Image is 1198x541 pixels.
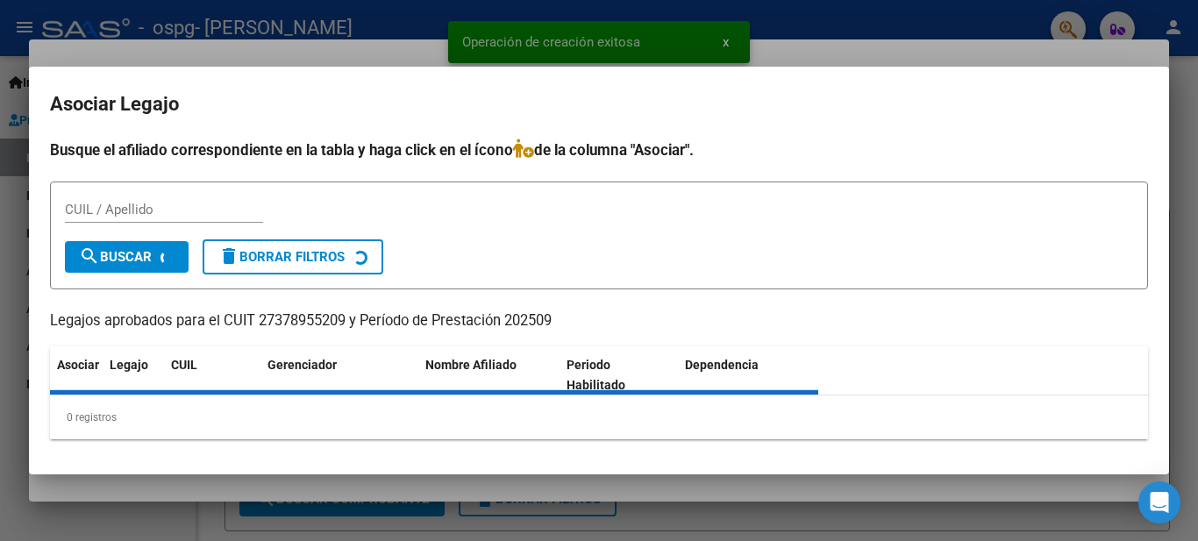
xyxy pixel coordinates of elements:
h2: Asociar Legajo [50,88,1148,121]
span: Dependencia [685,358,759,372]
button: Borrar Filtros [203,239,383,274]
span: CUIL [171,358,197,372]
h4: Busque el afiliado correspondiente en la tabla y haga click en el ícono de la columna "Asociar". [50,139,1148,161]
p: Legajos aprobados para el CUIT 27378955209 y Período de Prestación 202509 [50,310,1148,332]
div: Open Intercom Messenger [1138,481,1180,523]
span: Asociar [57,358,99,372]
button: Buscar [65,241,189,273]
datatable-header-cell: Legajo [103,346,164,404]
div: 0 registros [50,395,1148,439]
datatable-header-cell: Nombre Afiliado [418,346,560,404]
span: Borrar Filtros [218,249,345,265]
span: Buscar [79,249,152,265]
datatable-header-cell: Dependencia [678,346,819,404]
datatable-header-cell: Gerenciador [260,346,418,404]
datatable-header-cell: Asociar [50,346,103,404]
span: Gerenciador [267,358,337,372]
span: Periodo Habilitado [567,358,625,392]
mat-icon: delete [218,246,239,267]
datatable-header-cell: CUIL [164,346,260,404]
span: Legajo [110,358,148,372]
datatable-header-cell: Periodo Habilitado [560,346,678,404]
mat-icon: search [79,246,100,267]
span: Nombre Afiliado [425,358,517,372]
